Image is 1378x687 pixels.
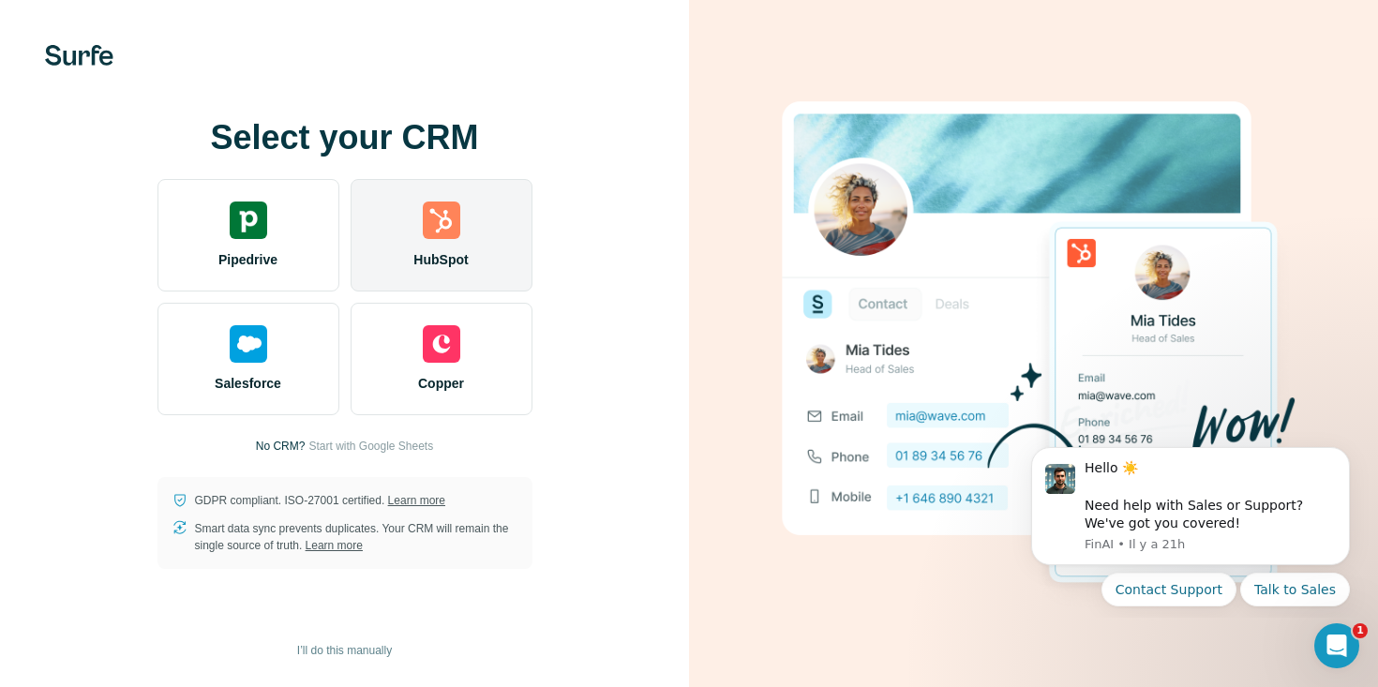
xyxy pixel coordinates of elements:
[1003,430,1378,618] iframe: Intercom notifications message
[388,494,445,507] a: Learn more
[45,45,113,66] img: Surfe's logo
[413,250,468,269] span: HubSpot
[771,72,1296,616] img: HUBSPOT image
[195,492,445,509] p: GDPR compliant. ISO-27001 certified.
[423,325,460,363] img: copper's logo
[306,539,363,552] a: Learn more
[1314,623,1359,668] iframe: Intercom live chat
[297,642,392,659] span: I’ll do this manually
[195,520,517,554] p: Smart data sync prevents duplicates. Your CRM will remain the single source of truth.
[218,250,277,269] span: Pipedrive
[157,119,532,157] h1: Select your CRM
[230,325,267,363] img: salesforce's logo
[230,202,267,239] img: pipedrive's logo
[418,374,464,393] span: Copper
[284,636,405,665] button: I’ll do this manually
[256,438,306,455] p: No CRM?
[1353,623,1368,638] span: 1
[215,374,281,393] span: Salesforce
[423,202,460,239] img: hubspot's logo
[308,438,433,455] button: Start with Google Sheets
